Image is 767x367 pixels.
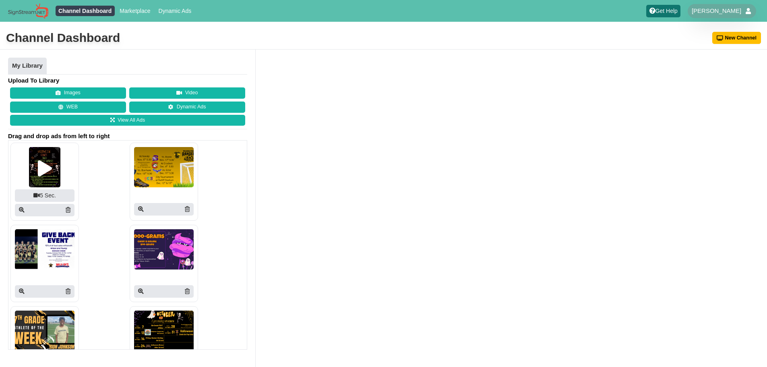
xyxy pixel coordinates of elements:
[10,87,126,99] button: Images
[8,77,247,85] h4: Upload To Library
[134,311,194,351] img: P250x250 image processing20251007 2065718 1ckfnay
[712,32,761,44] button: New Channel
[117,6,153,16] a: Marketplace
[8,132,247,140] span: Drag and drop ads from left to right
[10,115,245,126] a: View All Ads
[692,7,741,15] span: [PERSON_NAME]
[8,58,47,75] a: My Library
[6,30,120,46] div: Channel Dashboard
[15,189,74,202] div: 5 Sec.
[29,147,60,187] img: Screenshot25020251010 2243682 19rsjye
[646,5,680,17] a: Get Help
[129,87,245,99] button: Video
[155,6,194,16] a: Dynamic Ads
[134,147,194,187] img: P250x250 image processing20251008 2065718 154ttm4
[10,102,126,113] button: WEB
[15,229,74,270] img: P250x250 image processing20251008 2065718 1ru8bz0
[129,102,245,113] a: Dynamic Ads
[15,311,74,351] img: P250x250 image processing20251008 2065718 1gq3r07
[134,229,194,270] img: P250x250 image processing20251008 2065718 8yiblu
[8,3,48,19] img: Sign Stream.NET
[56,6,115,16] a: Channel Dashboard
